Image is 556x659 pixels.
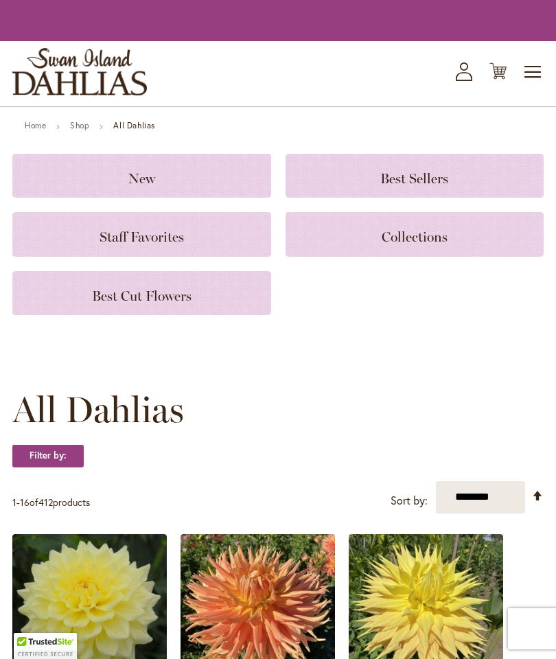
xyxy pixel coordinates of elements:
strong: All Dahlias [113,120,155,130]
p: - of products [12,492,90,513]
span: Staff Favorites [100,229,184,245]
span: All Dahlias [12,389,184,430]
a: Shop [70,120,89,130]
a: Best Cut Flowers [12,271,271,315]
span: 1 [12,496,16,509]
span: Best Cut Flowers [92,288,192,304]
a: store logo [12,48,147,95]
a: Staff Favorites [12,212,271,256]
a: Collections [286,212,544,256]
span: Best Sellers [380,170,448,187]
span: 16 [20,496,30,509]
strong: Filter by: [12,444,84,467]
a: New [12,154,271,198]
span: 412 [38,496,53,509]
label: Sort by: [391,488,428,513]
a: Best Sellers [286,154,544,198]
a: Home [25,120,46,130]
span: New [128,170,155,187]
span: Collections [382,229,448,245]
iframe: Launch Accessibility Center [10,610,49,649]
